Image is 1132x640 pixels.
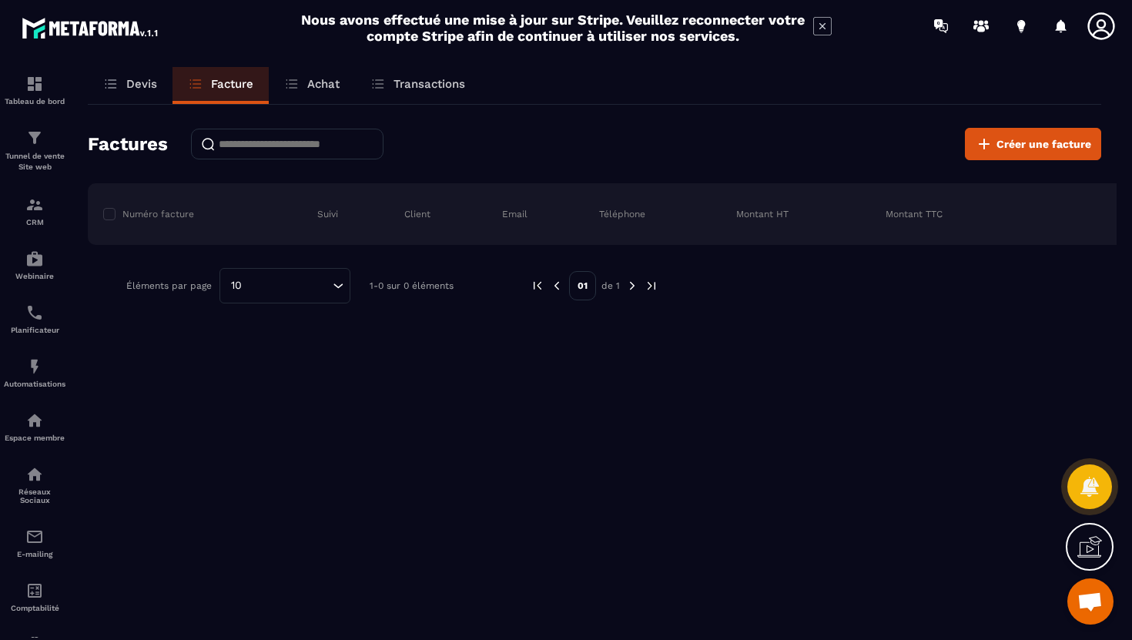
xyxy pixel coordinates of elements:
a: emailemailE-mailing [4,516,65,570]
div: Search for option [219,268,350,303]
p: 1-0 sur 0 éléments [370,280,454,291]
a: formationformationTunnel de vente Site web [4,117,65,184]
img: prev [531,279,544,293]
p: Tunnel de vente Site web [4,151,65,173]
img: email [25,528,44,546]
p: Client [404,208,430,220]
p: Espace membre [4,434,65,442]
p: Planificateur [4,326,65,334]
img: formation [25,129,44,147]
a: accountantaccountantComptabilité [4,570,65,624]
p: Suivi [317,208,338,220]
p: Devis [126,77,157,91]
p: Comptabilité [4,604,65,612]
p: CRM [4,218,65,226]
img: accountant [25,581,44,600]
span: 10 [226,277,247,294]
a: schedulerschedulerPlanificateur [4,292,65,346]
img: automations [25,250,44,268]
img: next [625,279,639,293]
a: automationsautomationsWebinaire [4,238,65,292]
a: social-networksocial-networkRéseaux Sociaux [4,454,65,516]
a: Ouvrir le chat [1067,578,1114,625]
img: formation [25,75,44,93]
a: formationformationTableau de bord [4,63,65,117]
p: Facture [211,77,253,91]
input: Search for option [247,277,329,294]
a: Facture [172,67,269,104]
p: Tableau de bord [4,97,65,106]
p: Automatisations [4,380,65,388]
a: formationformationCRM [4,184,65,238]
p: Montant HT [736,208,789,220]
p: Réseaux Sociaux [4,488,65,504]
img: scheduler [25,303,44,322]
p: Éléments par page [126,280,212,291]
p: de 1 [601,280,620,292]
h2: Factures [88,129,168,159]
p: Webinaire [4,272,65,280]
span: Créer une facture [996,136,1091,152]
p: Numéro facture [122,208,194,220]
a: Devis [88,67,172,104]
a: automationsautomationsEspace membre [4,400,65,454]
p: E-mailing [4,550,65,558]
img: formation [25,196,44,214]
p: Transactions [394,77,465,91]
p: Montant TTC [886,208,943,220]
img: social-network [25,465,44,484]
img: prev [550,279,564,293]
h2: Nous avons effectué une mise à jour sur Stripe. Veuillez reconnecter votre compte Stripe afin de ... [300,12,805,44]
img: automations [25,411,44,430]
p: 01 [569,271,596,300]
a: automationsautomationsAutomatisations [4,346,65,400]
img: next [645,279,658,293]
p: Téléphone [599,208,645,220]
img: logo [22,14,160,42]
p: Achat [307,77,340,91]
button: Créer une facture [965,128,1101,160]
p: Email [502,208,527,220]
img: automations [25,357,44,376]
